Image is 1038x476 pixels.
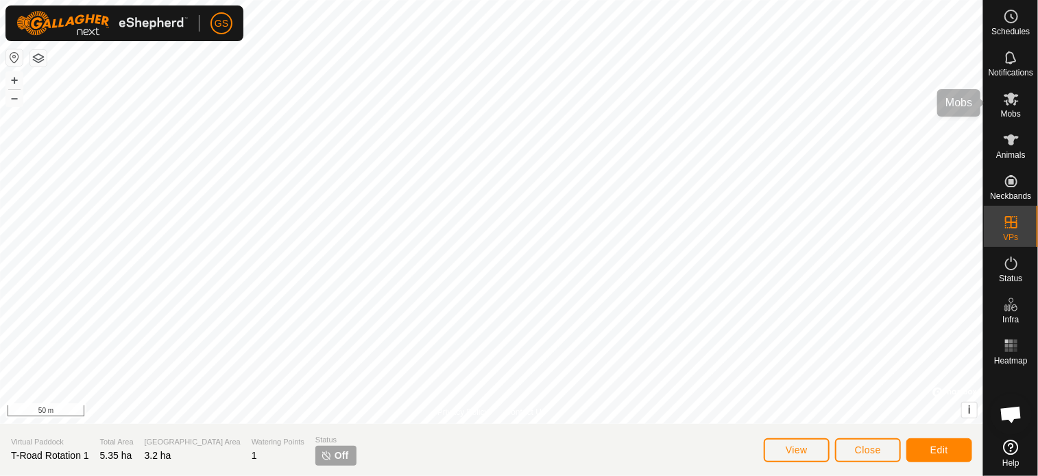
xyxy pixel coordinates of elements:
button: Map Layers [30,50,47,67]
span: Schedules [991,27,1030,36]
a: Help [984,434,1038,473]
span: [GEOGRAPHIC_DATA] Area [145,436,241,448]
span: Animals [996,151,1026,159]
span: Status [315,434,357,446]
span: 3.2 ha [145,450,171,461]
span: Status [999,274,1022,283]
span: Close [855,444,881,455]
button: i [962,403,977,418]
span: GS [215,16,228,31]
button: Edit [906,438,972,462]
div: Open chat [991,394,1032,435]
img: turn-off [321,450,332,461]
span: i [968,404,971,416]
span: View [786,444,808,455]
span: T-Road Rotation 1 [11,450,89,461]
span: Total Area [100,436,134,448]
a: Contact Us [505,406,546,418]
span: Virtual Paddock [11,436,89,448]
img: Gallagher Logo [16,11,188,36]
button: + [6,72,23,88]
a: Privacy Policy [437,406,489,418]
button: Close [835,438,901,462]
span: Edit [930,444,948,455]
span: Help [1002,459,1019,467]
span: 5.35 ha [100,450,132,461]
span: Infra [1002,316,1019,324]
span: Watering Points [252,436,304,448]
span: VPs [1003,233,1018,241]
button: – [6,90,23,106]
span: Heatmap [994,357,1028,365]
button: View [764,438,830,462]
span: Mobs [1001,110,1021,118]
span: Off [335,449,348,463]
span: Notifications [989,69,1033,77]
button: Reset Map [6,49,23,66]
span: 1 [252,450,257,461]
span: Neckbands [990,192,1031,200]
